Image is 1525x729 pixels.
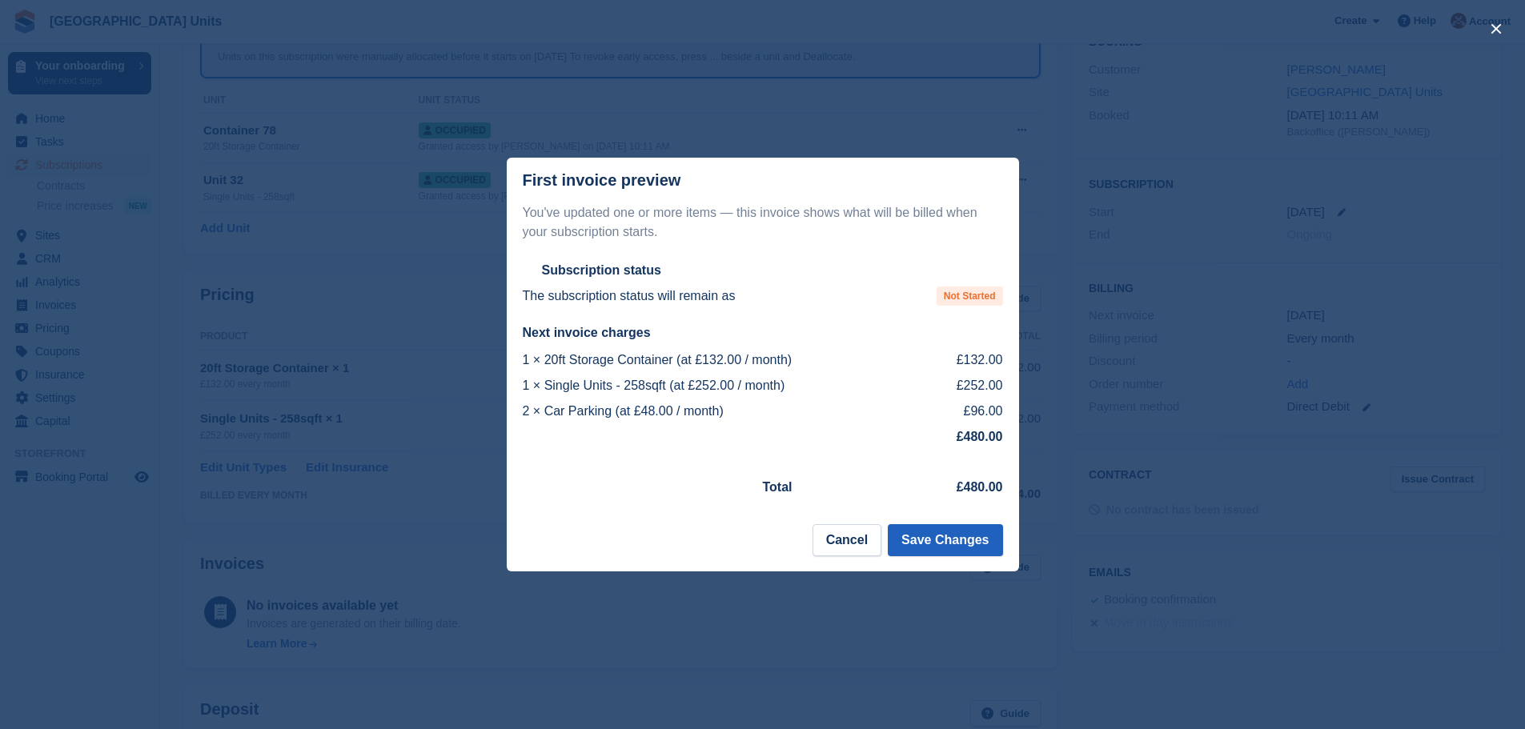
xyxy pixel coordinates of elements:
td: £96.00 [933,399,1003,424]
strong: £480.00 [957,480,1003,494]
strong: £480.00 [957,430,1003,443]
p: You've updated one or more items — this invoice shows what will be billed when your subscription ... [523,203,1003,242]
td: £252.00 [933,373,1003,399]
td: 1 × 20ft Storage Container (at £132.00 / month) [523,347,933,373]
p: First invoice preview [523,171,681,190]
span: Not Started [937,286,1003,306]
td: 2 × Car Parking (at £48.00 / month) [523,399,933,424]
button: Save Changes [888,524,1002,556]
h2: Next invoice charges [523,325,1003,341]
h2: Subscription status [542,262,661,278]
button: Cancel [813,524,881,556]
td: 1 × Single Units - 258sqft (at £252.00 / month) [523,373,933,399]
td: £132.00 [933,347,1003,373]
p: The subscription status will remain as [523,286,736,306]
button: close [1483,16,1509,42]
strong: Total [763,480,793,494]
